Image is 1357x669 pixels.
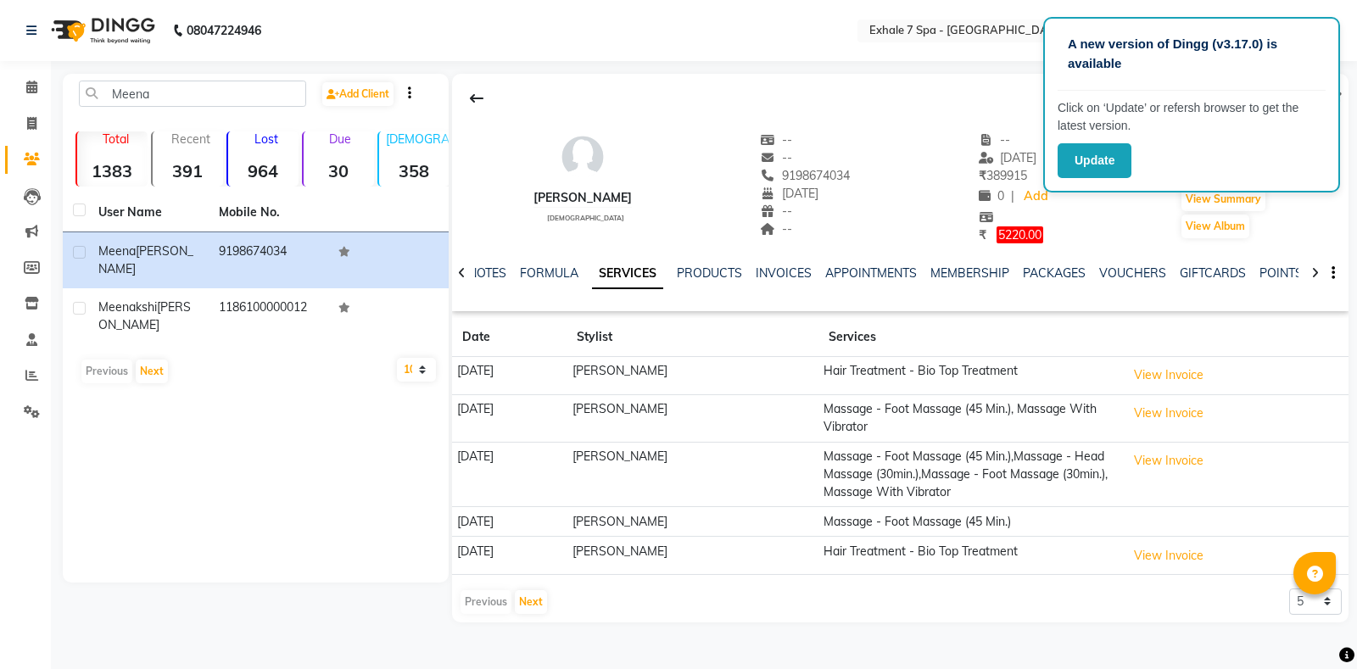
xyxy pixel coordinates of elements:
[818,356,1121,394] td: Hair Treatment - Bio Top Treatment
[187,7,261,54] b: 08047224946
[459,82,494,114] div: Back to Client
[533,189,632,207] div: [PERSON_NAME]
[209,193,329,232] th: Mobile No.
[88,193,209,232] th: User Name
[761,132,793,148] span: --
[304,160,374,181] strong: 30
[818,537,1121,575] td: Hair Treatment - Bio Top Treatment
[547,214,624,222] span: [DEMOGRAPHIC_DATA]
[761,168,851,183] span: 9198674034
[818,318,1121,357] th: Services
[322,82,394,106] a: Add Client
[567,537,818,575] td: [PERSON_NAME]
[379,160,450,181] strong: 358
[209,288,329,344] td: 1186100000012
[452,318,567,357] th: Date
[1099,265,1166,281] a: VOUCHERS
[761,186,819,201] span: [DATE]
[1058,143,1131,178] button: Update
[386,131,450,147] p: [DEMOGRAPHIC_DATA]
[515,590,547,614] button: Next
[79,81,306,107] input: Search by Name/Mobile/Email/Code
[979,168,986,183] span: ₹
[825,265,917,281] a: APPOINTMENTS
[209,232,329,288] td: 9198674034
[452,442,567,507] td: [DATE]
[1126,543,1211,569] button: View Invoice
[1180,265,1246,281] a: GIFTCARDS
[979,188,1004,203] span: 0
[98,243,193,276] span: [PERSON_NAME]
[452,507,567,537] td: [DATE]
[307,131,374,147] p: Due
[756,265,812,281] a: INVOICES
[136,360,168,383] button: Next
[153,160,223,181] strong: 391
[452,356,567,394] td: [DATE]
[979,168,1027,183] span: 389915
[235,131,299,147] p: Lost
[1126,362,1211,388] button: View Invoice
[84,131,148,147] p: Total
[979,132,1011,148] span: --
[1259,265,1303,281] a: POINTS
[761,221,793,237] span: --
[592,259,663,289] a: SERVICES
[452,394,567,442] td: [DATE]
[1181,215,1249,238] button: View Album
[452,537,567,575] td: [DATE]
[1126,400,1211,426] button: View Invoice
[818,507,1121,537] td: Massage - Foot Massage (45 Min.)
[98,299,157,315] span: Meenakshi
[818,442,1121,507] td: Massage - Foot Massage (45 Min.),Massage - Head Massage (30min.),Massage - Foot Massage (30min.),...
[1021,185,1051,209] a: Add
[979,227,986,243] span: ₹
[979,150,1037,165] span: [DATE]
[761,203,793,219] span: --
[567,507,818,537] td: [PERSON_NAME]
[1058,99,1326,135] p: Click on ‘Update’ or refersh browser to get the latest version.
[1023,265,1086,281] a: PACKAGES
[567,442,818,507] td: [PERSON_NAME]
[567,394,818,442] td: [PERSON_NAME]
[468,265,506,281] a: NOTES
[159,131,223,147] p: Recent
[677,265,742,281] a: PRODUCTS
[1011,187,1014,205] span: |
[818,394,1121,442] td: Massage - Foot Massage (45 Min.), Massage With Vibrator
[77,160,148,181] strong: 1383
[1068,35,1315,73] p: A new version of Dingg (v3.17.0) is available
[567,356,818,394] td: [PERSON_NAME]
[98,243,136,259] span: Meena
[997,226,1043,243] span: 5220.00
[1181,187,1265,211] button: View Summary
[930,265,1009,281] a: MEMBERSHIP
[567,318,818,357] th: Stylist
[1126,448,1211,474] button: View Invoice
[557,131,608,182] img: avatar
[520,265,578,281] a: FORMULA
[761,150,793,165] span: --
[1286,601,1340,652] iframe: chat widget
[43,7,159,54] img: logo
[228,160,299,181] strong: 964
